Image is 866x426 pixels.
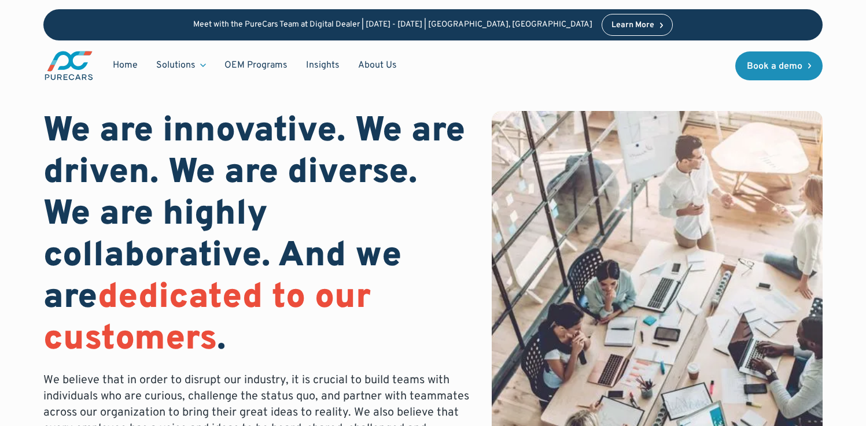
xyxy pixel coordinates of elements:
[602,14,673,36] a: Learn More
[611,21,654,29] div: Learn More
[297,54,349,76] a: Insights
[156,59,196,72] div: Solutions
[735,51,823,80] a: Book a demo
[43,50,94,82] a: main
[43,276,371,362] span: dedicated to our customers
[193,20,592,30] p: Meet with the PureCars Team at Digital Dealer | [DATE] - [DATE] | [GEOGRAPHIC_DATA], [GEOGRAPHIC_...
[43,111,473,361] h1: We are innovative. We are driven. We are diverse. We are highly collaborative. And we are .
[747,62,802,71] div: Book a demo
[215,54,297,76] a: OEM Programs
[147,54,215,76] div: Solutions
[104,54,147,76] a: Home
[349,54,406,76] a: About Us
[43,50,94,82] img: purecars logo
